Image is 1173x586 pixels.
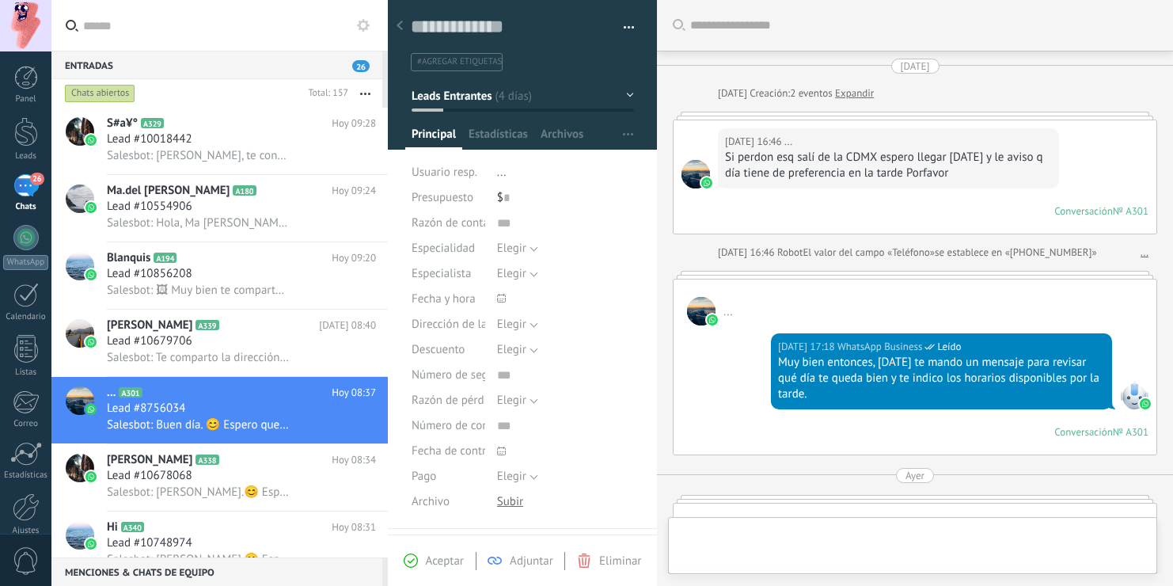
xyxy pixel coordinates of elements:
span: A194 [154,253,177,263]
div: [DATE] 16:46 [725,134,784,150]
span: ... [681,160,710,188]
div: Ayer [905,468,924,483]
span: Salesbot: Hola, Ma [PERSON_NAME]. Espero que te encuentres bien, nuevamente te escribo para confi... [107,215,289,230]
div: Estadísticas [3,470,49,481]
span: ... [687,297,716,325]
a: avataricon[PERSON_NAME]A338Hoy 08:34Lead #10678068Salesbot: [PERSON_NAME].😊 Espero que te encuent... [51,444,388,511]
img: waba.svg [1140,398,1151,409]
span: #agregar etiquetas [417,56,502,67]
span: A301 [119,387,142,398]
div: [DATE] [901,59,930,74]
span: WhatsApp Business [1120,381,1148,409]
div: [DATE] [718,86,750,101]
span: Especialidad [412,242,475,254]
span: Hoy 09:20 [332,250,376,266]
span: WhatsApp Business [837,339,923,355]
div: Descuento [412,337,485,363]
span: ... [107,385,116,401]
button: Elegir [497,388,538,413]
span: Fecha y hora [412,293,476,305]
img: waba.svg [707,314,718,325]
span: Blanquis [107,250,150,266]
span: Elegir [497,342,526,357]
span: Razón de contacto [412,217,505,229]
span: Archivos [541,127,583,150]
div: Si perdon esq salí de la CDMX espero llegar [DATE] y le aviso q día tiene de preferencia en la ta... [725,150,1052,181]
div: Razón de contacto [412,211,485,236]
span: ... [723,304,733,319]
div: Chats abiertos [65,84,135,103]
div: Archivo [412,489,485,515]
span: Presupuesto [412,190,473,205]
span: A340 [121,522,144,532]
span: A338 [195,455,218,465]
div: Usuario resp. [412,160,485,185]
div: WhatsApp [3,255,48,270]
div: Especialista [412,261,485,287]
img: icon [85,135,97,146]
a: ... [1141,245,1148,261]
span: Salesbot: [PERSON_NAME].😊 Espero que te encuentres muy bien, te saluda [PERSON_NAME]. Para entend... [107,485,289,500]
button: Elegir [497,261,538,287]
span: [PERSON_NAME] [107,452,192,468]
span: S#a¥° [107,116,138,131]
span: Salesbot: [PERSON_NAME], te confirmo que ya no podremos llevar a cabo tu cita por la hora. Sin em... [107,148,289,163]
span: ... [784,134,792,150]
div: Muy bien entonces, [DATE] te mando un mensaje para revisar qué día te queda bien y te indico los ... [778,355,1105,402]
div: [DATE] 17:18 [778,339,837,355]
span: Lead #10748974 [107,535,192,551]
a: avataricon...A301Hoy 08:37Lead #8756034Salesbot: Buen día. 😊 Espero que te encuentres muy bien, n... [51,377,388,443]
div: Panel [3,94,49,105]
span: Salesbot: Buen día. 😊 Espero que te encuentres muy bien, nuevamente te saludo y quisiera confirma... [107,417,289,432]
div: № A301 [1113,425,1148,439]
img: icon [85,471,97,482]
span: Hoy 08:31 [332,519,376,535]
span: Hoy 08:37 [332,385,376,401]
div: Fecha y hora [412,287,485,312]
button: Elegir [497,236,538,261]
div: Especialidad [412,236,485,261]
span: Hoy 09:24 [332,183,376,199]
span: Elegir [497,317,526,332]
span: se establece en «[PHONE_NUMBER]» [935,245,1097,261]
span: Lead #8756034 [107,401,185,417]
span: Especialista [412,268,471,280]
span: Dirección de la clínica [412,318,523,330]
span: Adjuntar [510,554,553,569]
span: Lead #10679706 [107,333,192,349]
div: Chats [3,202,49,212]
span: Razón de pérdida [412,394,499,406]
span: Leído [937,339,961,355]
span: Elegir [497,266,526,281]
a: Expandir [835,86,874,101]
div: Presupuesto [412,185,485,211]
div: Creación: [718,86,874,101]
div: Conversación [1054,204,1113,218]
div: Fecha de contrato [412,439,485,464]
span: Fecha de contrato [412,445,503,457]
span: 2 eventos [790,86,832,101]
span: Salesbot: Te comparto la dirección: Estamos ubicados en Av. [PERSON_NAME][STREET_ADDRESS][PERSON_... [107,350,289,365]
img: waba.svg [701,177,712,188]
span: A339 [195,320,218,330]
span: Aceptar [426,554,464,569]
span: Descuento [412,344,465,356]
div: Correo [3,419,49,429]
span: Archivo [412,496,450,508]
span: Elegir [497,393,526,408]
span: Número de contrato [412,420,513,432]
span: Principal [412,127,456,150]
div: Conversación [1054,425,1113,439]
div: Número de seguro [412,363,485,388]
span: El valor del campo «Teléfono» [803,245,935,261]
span: Hoy 08:34 [332,452,376,468]
div: Entradas [51,51,382,79]
a: avatariconS#a¥°A329Hoy 09:28Lead #10018442Salesbot: [PERSON_NAME], te confirmo que ya no podremos... [51,108,388,174]
span: Robot [777,245,803,259]
span: Salesbot: 🖼 Muy bien te comparto un vídeo de como funciona el análisis. Por cierto ¿Buscas hacert... [107,283,289,298]
span: Elegir [497,469,526,484]
div: Calendario [3,312,49,322]
div: $ [497,185,634,211]
div: Dirección de la clínica [412,312,485,337]
div: Menciones & Chats de equipo [51,557,382,586]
